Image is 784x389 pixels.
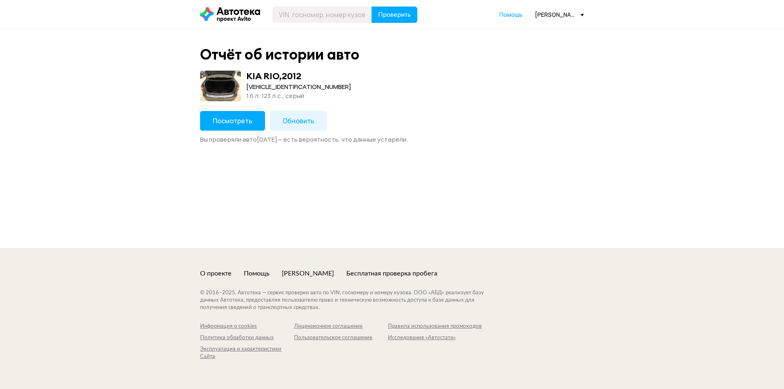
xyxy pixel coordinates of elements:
a: О проекте [200,269,232,278]
a: Информация о cookies [200,323,294,330]
a: Помощь [244,269,269,278]
span: Посмотреть [213,116,252,125]
span: Помощь [499,11,523,18]
div: © 2016– 2025 . Автотека — сервис проверки авто по VIN, госномеру и номеру кузова. ООО «АБД» реали... [200,289,500,311]
a: Эксплуатация и характеристики Сайта [200,346,294,360]
a: Помощь [499,11,523,19]
span: Проверить [378,11,411,18]
button: Посмотреть [200,111,265,131]
a: Пользовательское соглашение [294,334,388,342]
div: Отчёт об истории авто [200,46,359,63]
button: Обновить [270,111,327,131]
span: Обновить [283,116,314,125]
div: KIA RIO , 2012 [246,71,301,81]
a: Правила использования промокодов [388,323,482,330]
div: 1.6 л, 123 л.c., серый [246,91,351,100]
div: Вы проверяли авто [DATE] — есть вероятность, что данные устарели. [200,136,584,144]
button: Проверить [372,7,417,23]
div: [VEHICLE_IDENTIFICATION_NUMBER] [246,82,351,91]
input: VIN, госномер, номер кузова [272,7,372,23]
a: Бесплатная проверка пробега [346,269,437,278]
a: Политика обработки данных [200,334,294,342]
a: [PERSON_NAME] [282,269,334,278]
div: [PERSON_NAME][EMAIL_ADDRESS][DOMAIN_NAME] [535,11,584,18]
a: Лицензионное соглашение [294,323,388,330]
a: Исследование «Автостата» [388,334,482,342]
